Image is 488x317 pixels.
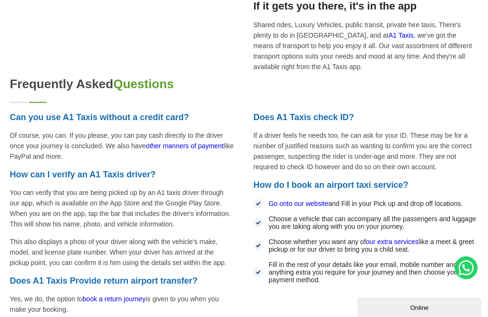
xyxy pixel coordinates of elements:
[254,259,478,286] li: Fill in the rest of your details like your email, mobile number and anything extra you require fo...
[254,198,478,209] li: and Fill in your Pick up and drop off locations.
[254,20,478,72] p: Shared rides, Luxury Vehicles, public transit, private hire taxis, There's plenty to do in [GEOGR...
[254,213,478,232] li: Choose a vehicle that can accompany all the passengers and luggage you are taking along with you ...
[10,169,234,180] h3: How can I verify an A1 Taxis driver?
[82,295,145,303] a: book a return journey
[10,77,478,92] h2: Frequently Asked
[357,296,483,317] iframe: chat widget
[269,200,328,207] a: Go onto our website
[113,77,174,91] span: Questions
[146,142,224,150] a: other manners of payment
[366,238,418,245] a: our extra services
[254,236,478,255] li: Choose whether you want any of like a meet & greet pickup or for our driver to bring you a child ...
[254,130,478,172] p: If a driver feels he needs too, he can ask for your ID. These may be for a number of justified re...
[10,275,234,286] h3: Does A1 Taxis Provide return airport transfer?
[10,130,234,162] p: Of course, you can. If you please, you can pay cash directly to the driver once your journey is c...
[10,112,234,123] h3: Can you use A1 Taxis without a credit card?
[10,294,234,315] p: Yes, we do, the option to is given to you when you make your booking.
[388,31,414,39] a: A1 Taxis
[10,236,234,268] p: This also displays a photo of your driver along with the vehicle's make, model, and license plate...
[10,187,234,229] p: You can verify that you are being picked up by an A1 taxis driver through our app, which is avail...
[254,112,478,123] h3: Does A1 Taxis check ID?
[254,179,478,191] h3: How do I book an airport taxi service?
